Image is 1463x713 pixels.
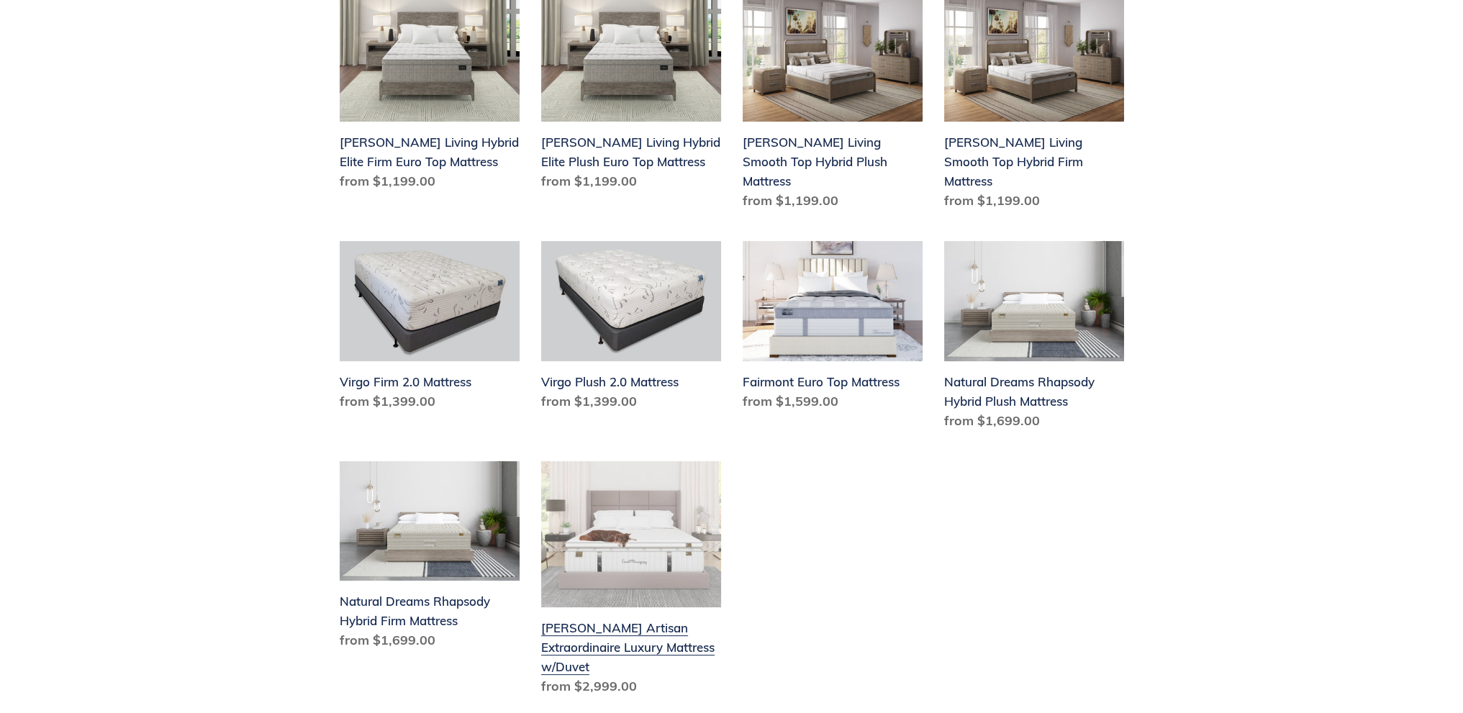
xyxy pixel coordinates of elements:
a: Natural Dreams Rhapsody Hybrid Plush Mattress [944,241,1124,436]
a: Virgo Plush 2.0 Mattress [541,241,721,417]
a: Fairmont Euro Top Mattress [743,241,923,417]
a: Natural Dreams Rhapsody Hybrid Firm Mattress [340,461,520,656]
a: Virgo Firm 2.0 Mattress [340,241,520,417]
a: Hemingway Artisan Extraordinaire Luxury Mattress w/Duvet [541,461,721,701]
